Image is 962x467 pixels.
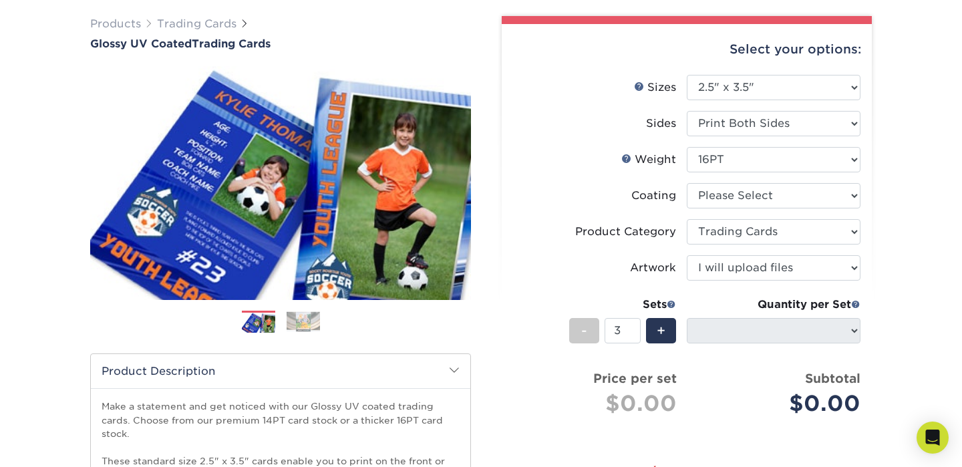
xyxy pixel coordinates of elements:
[631,188,676,204] div: Coating
[90,51,471,315] img: Glossy UV Coated 01
[3,426,114,462] iframe: Google Customer Reviews
[90,37,471,50] h1: Trading Cards
[90,37,192,50] span: Glossy UV Coated
[593,371,677,385] strong: Price per set
[242,311,275,335] img: Trading Cards 01
[630,260,676,276] div: Artwork
[575,224,676,240] div: Product Category
[523,387,677,420] div: $0.00
[697,387,860,420] div: $0.00
[90,17,141,30] a: Products
[157,17,236,30] a: Trading Cards
[621,152,676,168] div: Weight
[91,354,470,388] h2: Product Description
[687,297,860,313] div: Quantity per Set
[569,297,676,313] div: Sets
[287,311,320,332] img: Trading Cards 02
[634,80,676,96] div: Sizes
[657,321,665,341] span: +
[805,371,860,385] strong: Subtotal
[90,37,471,50] a: Glossy UV CoatedTrading Cards
[581,321,587,341] span: -
[646,116,676,132] div: Sides
[917,422,949,454] div: Open Intercom Messenger
[512,24,861,75] div: Select your options:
